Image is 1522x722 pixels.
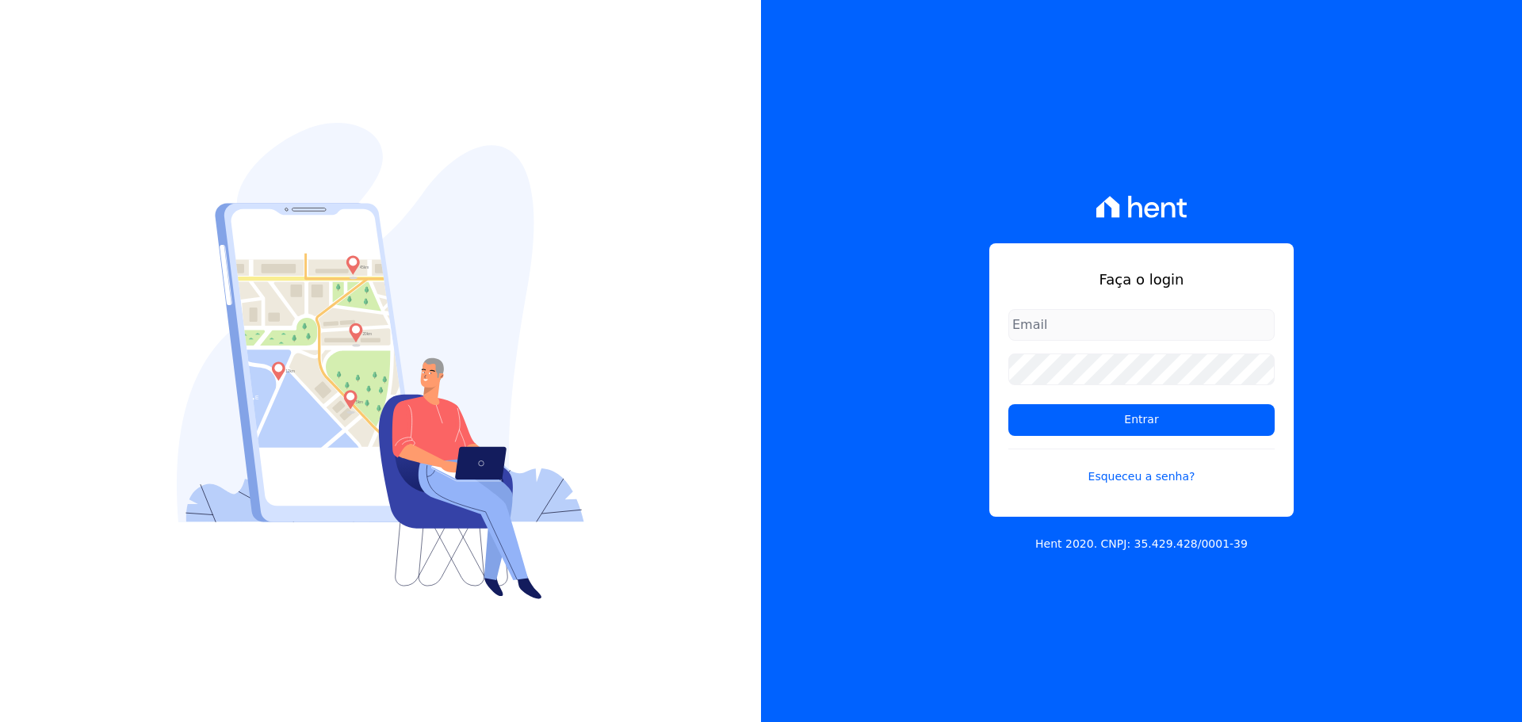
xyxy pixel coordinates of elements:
[1008,449,1275,485] a: Esqueceu a senha?
[1008,309,1275,341] input: Email
[1008,404,1275,436] input: Entrar
[1008,269,1275,290] h1: Faça o login
[1035,536,1248,552] p: Hent 2020. CNPJ: 35.429.428/0001-39
[177,123,584,599] img: Login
